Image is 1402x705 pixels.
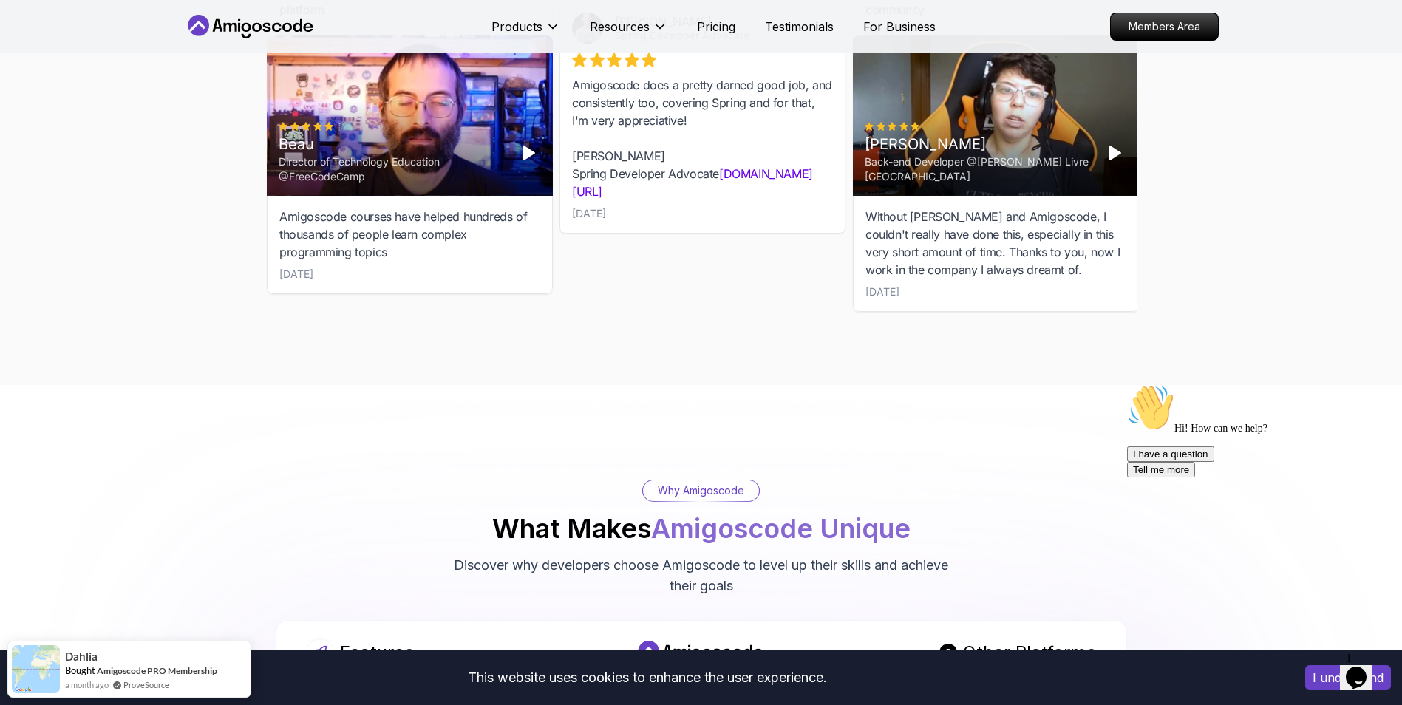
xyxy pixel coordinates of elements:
[1340,646,1387,690] iframe: chat widget
[590,18,667,47] button: Resources
[279,154,506,184] div: Director of Technology Education @FreeCodeCamp
[572,206,606,221] div: [DATE]
[491,18,542,35] p: Products
[865,154,1092,184] div: Back-end Developer @[PERSON_NAME] Livre [GEOGRAPHIC_DATA]
[279,134,506,154] div: Beau
[11,661,1283,694] div: This website uses cookies to enhance the user experience.
[865,285,899,299] div: [DATE]
[963,641,1096,664] p: Other Platforms
[453,555,950,596] p: Discover why developers choose Amigoscode to level up their skills and achieve their goals
[279,267,313,282] div: [DATE]
[65,664,95,676] span: Bought
[651,512,911,545] span: Amigoscode Unique
[65,650,98,663] span: Dahlia
[517,141,540,165] button: Play
[12,645,60,693] img: provesource social proof notification image
[658,483,744,498] p: Why Amigoscode
[863,18,936,35] a: For Business
[123,678,169,691] a: ProveSource
[65,678,109,691] span: a month ago
[865,134,1092,154] div: [PERSON_NAME]
[279,208,540,261] div: Amigoscode courses have helped hundreds of thousands of people learn complex programming topics
[491,18,560,47] button: Products
[340,641,414,664] p: Features
[6,44,146,55] span: Hi! How can we help?
[97,665,217,676] a: Amigoscode PRO Membership
[572,76,833,200] div: Amigoscode does a pretty darned good job, and consistently too, covering Spring and for that, I'm...
[1111,13,1218,40] p: Members Area
[1103,141,1126,165] button: Play
[1121,378,1387,638] iframe: chat widget
[865,208,1126,279] div: Without [PERSON_NAME] and Amigoscode, I couldn't really have done this, especially in this very s...
[1305,665,1391,690] button: Accept cookies
[492,514,911,543] h2: What Makes
[1110,13,1219,41] a: Members Area
[590,18,650,35] p: Resources
[6,6,53,53] img: :wave:
[6,6,272,99] div: 👋Hi! How can we help?I have a questionTell me more
[765,18,834,35] a: Testimonials
[572,166,813,199] a: [DOMAIN_NAME][URL]
[6,84,74,99] button: Tell me more
[697,18,735,35] a: Pricing
[6,68,93,84] button: I have a question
